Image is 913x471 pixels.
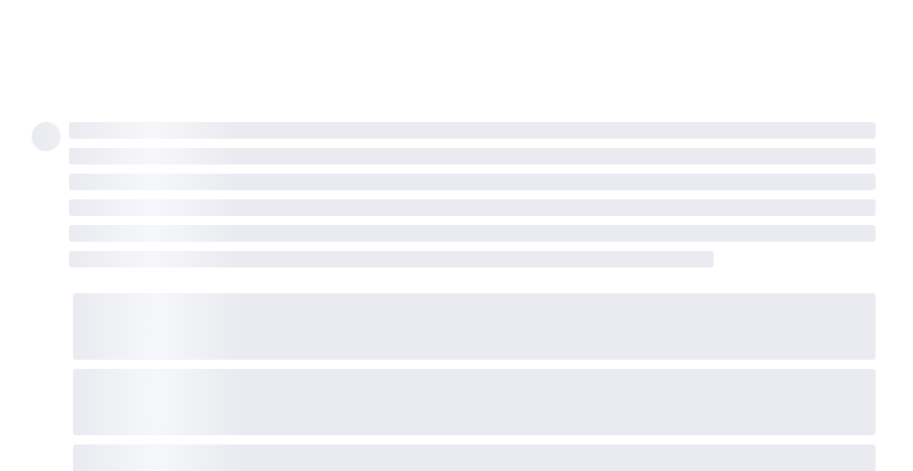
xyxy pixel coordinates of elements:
span: ‌ [69,174,876,190]
span: ‌ [69,122,876,139]
span: ‌ [69,148,876,164]
span: ‌ [69,251,714,267]
span: ‌ [32,122,61,151]
span: ‌ [69,199,876,216]
span: ‌ [73,369,876,435]
span: ‌ [69,225,876,242]
span: ‌ [73,293,876,360]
